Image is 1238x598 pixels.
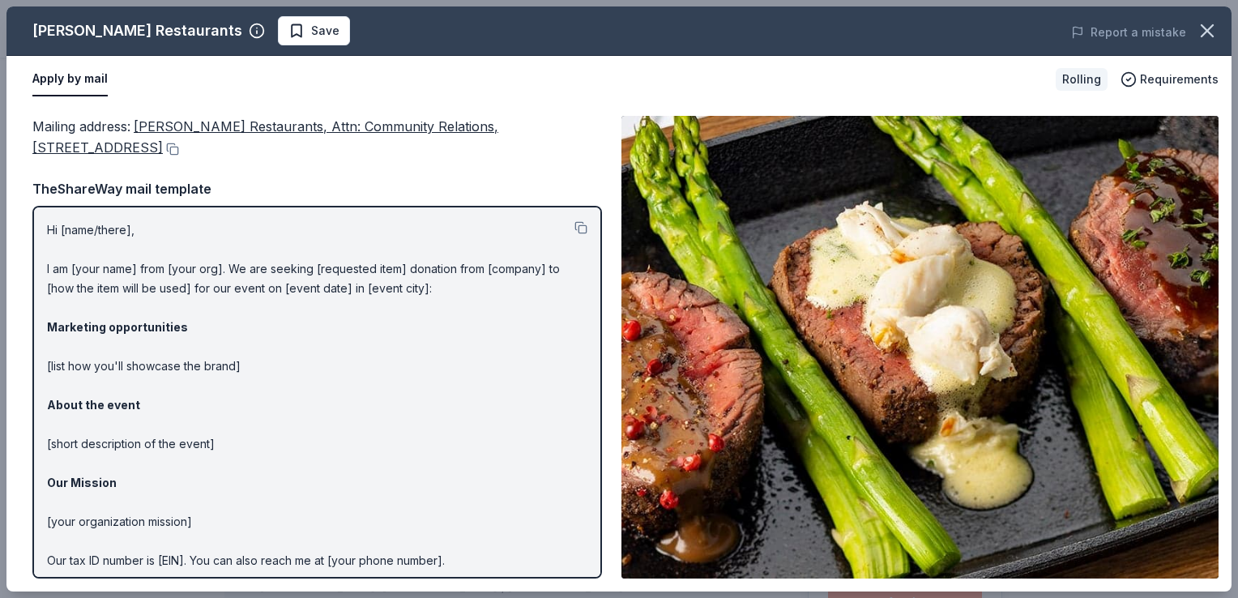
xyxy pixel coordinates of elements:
[32,118,498,156] span: [PERSON_NAME] Restaurants, Attn: Community Relations, [STREET_ADDRESS]
[1056,68,1108,91] div: Rolling
[32,178,602,199] div: TheShareWay mail template
[32,62,108,96] button: Apply by mail
[311,21,339,41] span: Save
[47,320,188,334] strong: Marketing opportunities
[621,116,1219,579] img: Image for Perry's Restaurants
[1140,70,1219,89] span: Requirements
[32,18,242,44] div: [PERSON_NAME] Restaurants
[278,16,350,45] button: Save
[1121,70,1219,89] button: Requirements
[32,116,602,159] div: Mailing address :
[47,476,117,489] strong: Our Mission
[47,398,140,412] strong: About the event
[1071,23,1186,42] button: Report a mistake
